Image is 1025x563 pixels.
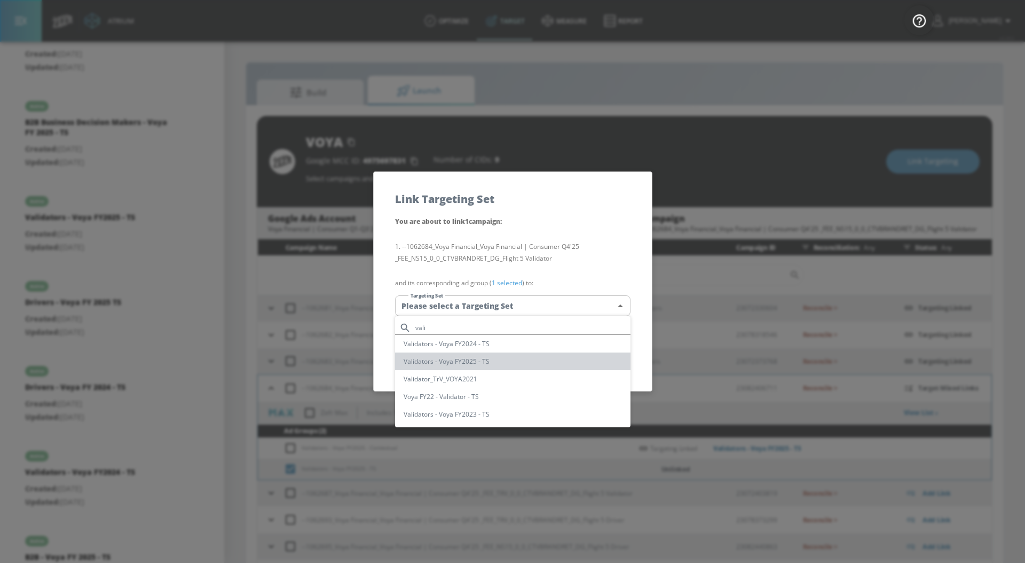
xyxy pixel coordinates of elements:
[395,335,630,353] li: Validators - Voya FY2024 - TS
[395,353,630,370] li: Validators - Voya FY2025 - TS
[904,5,934,35] button: Open Resource Center
[395,388,630,405] li: Voya FY22 - Validator - TS
[395,370,630,388] li: Validator_TrV_VOYA2021
[395,405,630,423] li: Validators - Voya FY2023 - TS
